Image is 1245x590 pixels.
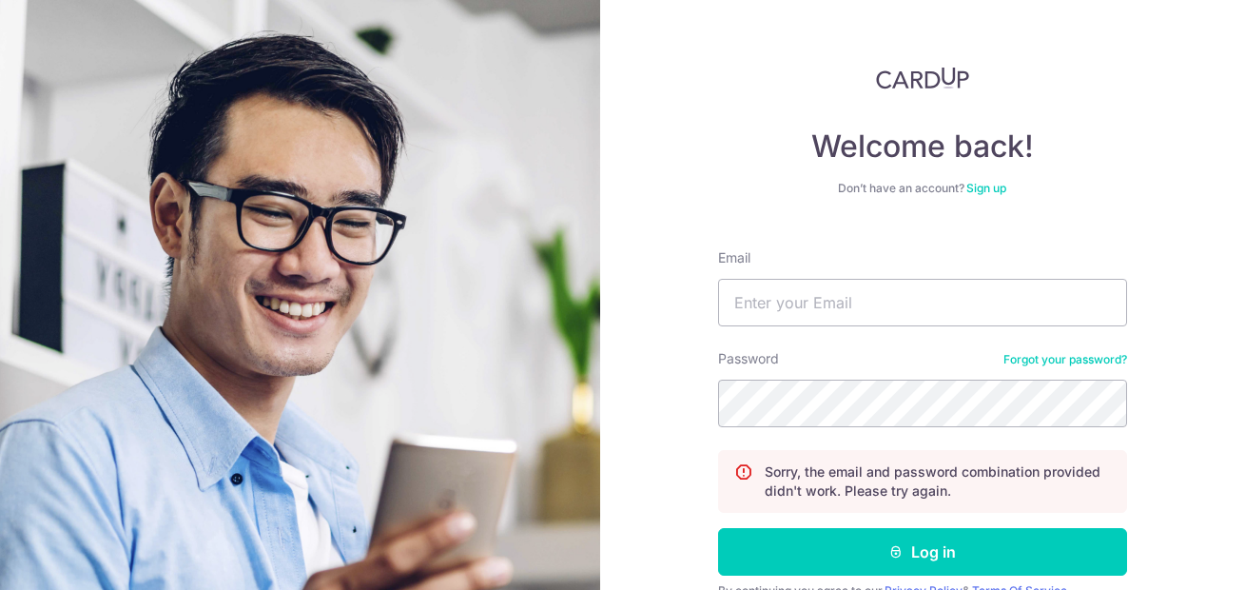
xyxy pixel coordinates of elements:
label: Password [718,349,779,368]
button: Log in [718,528,1127,576]
input: Enter your Email [718,279,1127,326]
a: Sign up [966,181,1006,195]
a: Forgot your password? [1003,352,1127,367]
img: CardUp Logo [876,67,969,89]
div: Don’t have an account? [718,181,1127,196]
label: Email [718,248,750,267]
p: Sorry, the email and password combination provided didn't work. Please try again. [765,462,1111,501]
h4: Welcome back! [718,128,1127,166]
